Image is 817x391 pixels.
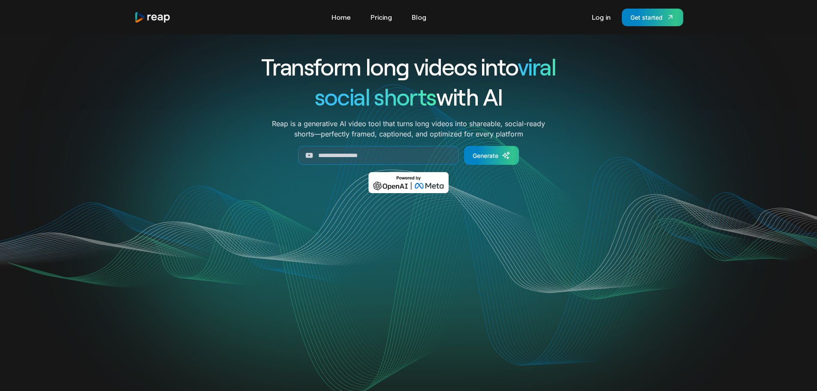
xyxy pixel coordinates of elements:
div: Get started [630,13,663,22]
a: home [134,12,171,23]
h1: with AI [230,82,587,112]
span: viral [518,52,556,80]
img: reap logo [134,12,171,23]
video: Your browser does not support the video tag. [236,206,581,379]
a: Home [327,10,355,24]
form: Generate Form [230,146,587,165]
a: Generate [464,146,519,165]
div: Generate [473,151,498,160]
a: Blog [407,10,431,24]
a: Get started [622,9,683,26]
h1: Transform long videos into [230,52,587,82]
a: Log in [588,10,615,24]
span: social shorts [315,82,436,110]
a: Pricing [366,10,396,24]
p: Reap is a generative AI video tool that turns long videos into shareable, social-ready shorts—per... [272,118,545,139]
img: Powered by OpenAI & Meta [368,172,449,193]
